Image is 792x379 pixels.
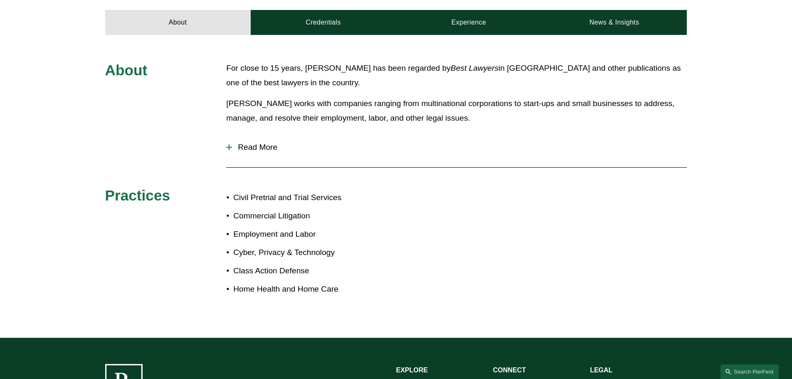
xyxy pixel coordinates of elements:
p: Home Health and Home Care [233,282,396,297]
em: Best Lawyers [451,64,498,72]
p: Employment and Labor [233,227,396,242]
p: For close to 15 years, [PERSON_NAME] has been regarded by in [GEOGRAPHIC_DATA] and other publicat... [226,61,687,90]
strong: LEGAL [590,367,612,374]
span: Practices [105,187,170,203]
a: Search this site [720,364,779,379]
p: Commercial Litigation [233,209,396,223]
p: Cyber, Privacy & Technology [233,245,396,260]
strong: EXPLORE [396,367,428,374]
span: Read More [232,143,687,152]
p: Class Action Defense [233,264,396,278]
strong: CONNECT [493,367,526,374]
span: About [105,62,148,78]
button: Read More [226,136,687,158]
p: [PERSON_NAME] works with companies ranging from multinational corporations to start-ups and small... [226,97,687,125]
a: Experience [396,10,542,35]
p: Civil Pretrial and Trial Services [233,191,396,205]
a: Credentials [251,10,396,35]
a: About [105,10,251,35]
a: News & Insights [541,10,687,35]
